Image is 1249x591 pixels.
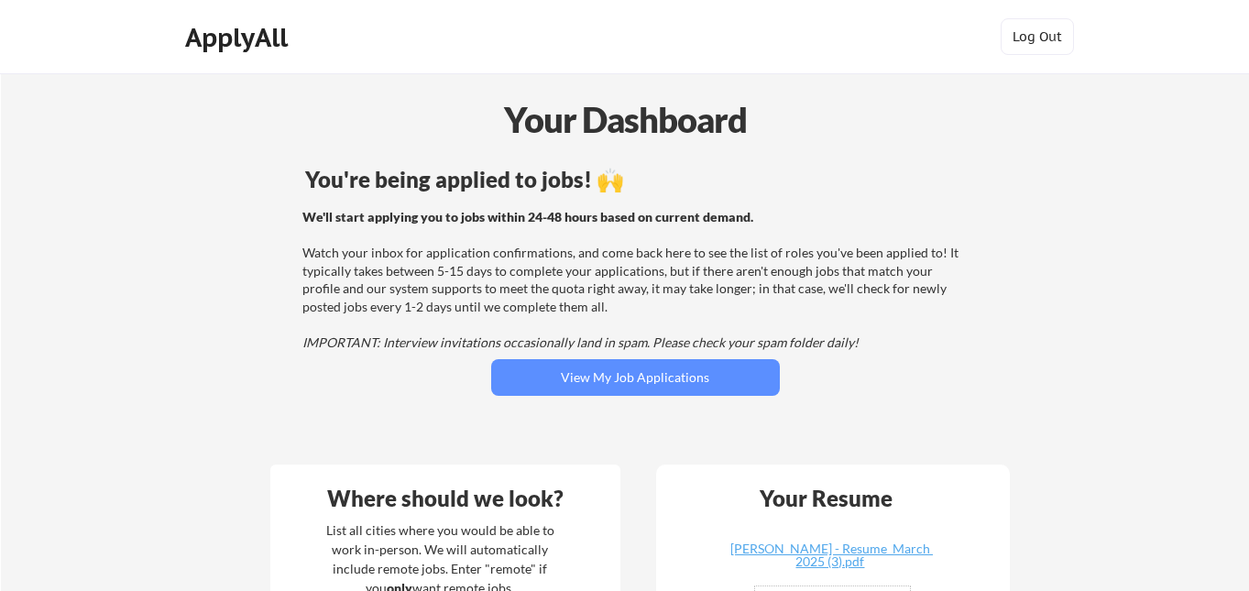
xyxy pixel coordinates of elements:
div: Where should we look? [275,487,616,509]
a: [PERSON_NAME] - Resume_March 2025 (3).pdf [721,542,939,571]
button: Log Out [1001,18,1074,55]
button: View My Job Applications [491,359,780,396]
div: ApplyAll [185,22,293,53]
div: You're being applied to jobs! 🙌 [305,169,966,191]
em: IMPORTANT: Interview invitations occasionally land in spam. Please check your spam folder daily! [302,334,859,350]
div: [PERSON_NAME] - Resume_March 2025 (3).pdf [721,542,939,568]
div: Your Resume [736,487,917,509]
strong: We'll start applying you to jobs within 24-48 hours based on current demand. [302,209,753,224]
div: Your Dashboard [2,93,1249,146]
div: Watch your inbox for application confirmations, and come back here to see the list of roles you'v... [302,208,963,352]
